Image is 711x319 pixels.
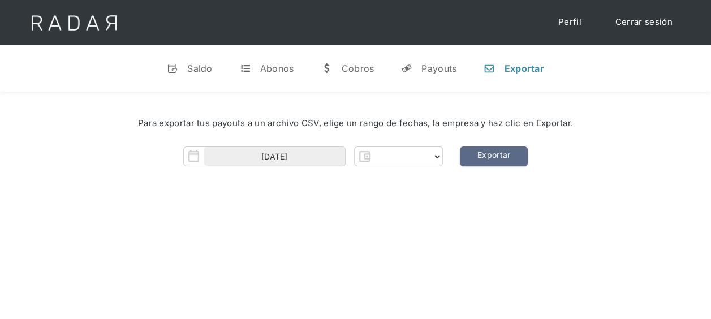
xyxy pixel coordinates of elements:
[547,11,593,33] a: Perfil
[260,63,294,74] div: Abonos
[484,63,495,74] div: n
[167,63,178,74] div: v
[240,63,251,74] div: t
[321,63,332,74] div: w
[421,63,456,74] div: Payouts
[401,63,412,74] div: y
[187,63,213,74] div: Saldo
[604,11,684,33] a: Cerrar sesión
[183,146,443,166] form: Form
[34,117,677,130] div: Para exportar tus payouts a un archivo CSV, elige un rango de fechas, la empresa y haz clic en Ex...
[504,63,544,74] div: Exportar
[460,146,528,166] a: Exportar
[341,63,374,74] div: Cobros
